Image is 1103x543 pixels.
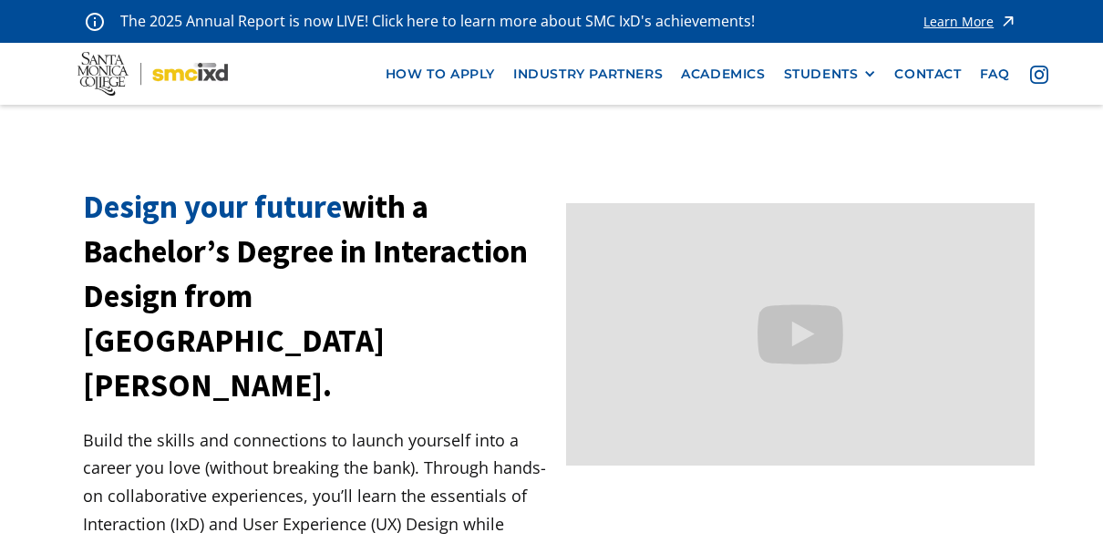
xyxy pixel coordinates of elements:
img: icon - arrow - alert [999,9,1017,34]
h1: with a Bachelor’s Degree in Interaction Design from [GEOGRAPHIC_DATA][PERSON_NAME]. [83,185,551,408]
img: icon - information - alert [86,12,104,31]
a: faq [971,57,1019,91]
p: The 2025 Annual Report is now LIVE! Click here to learn more about SMC IxD's achievements! [120,9,757,34]
a: Academics [672,57,774,91]
a: Learn More [923,9,1017,34]
img: Santa Monica College - SMC IxD logo [77,52,228,96]
a: contact [885,57,970,91]
div: Learn More [923,15,994,28]
img: icon - instagram [1030,66,1048,84]
a: industry partners [504,57,672,91]
div: STUDENTS [784,67,859,82]
a: how to apply [376,57,504,91]
div: STUDENTS [784,67,877,82]
span: Design your future [83,187,342,227]
iframe: Design your future with a Bachelor's Degree in Interaction Design from Santa Monica College [566,203,1035,466]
